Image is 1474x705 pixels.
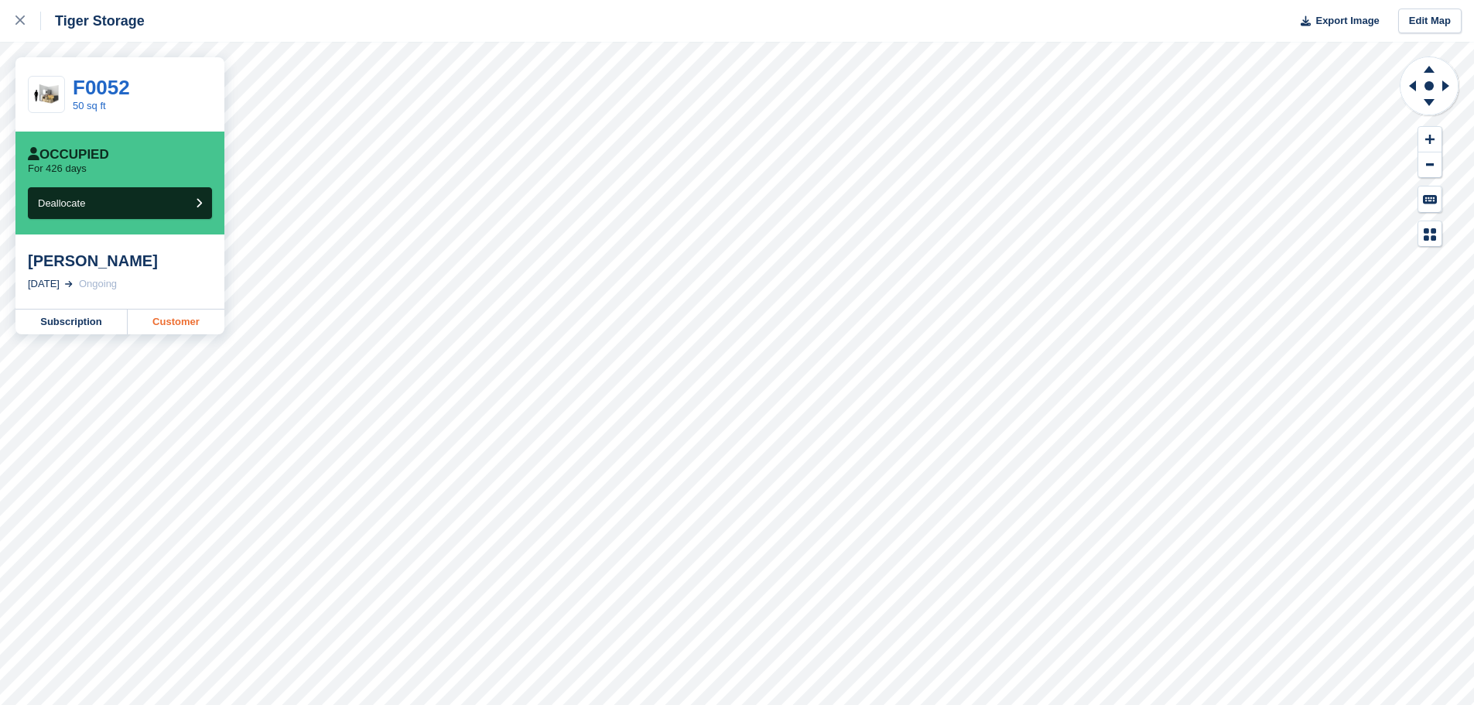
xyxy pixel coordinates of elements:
[28,163,87,175] p: For 426 days
[1418,127,1442,152] button: Zoom In
[1418,152,1442,178] button: Zoom Out
[28,187,212,219] button: Deallocate
[1418,221,1442,247] button: Map Legend
[28,252,212,270] div: [PERSON_NAME]
[1315,13,1379,29] span: Export Image
[15,310,128,334] a: Subscription
[65,281,73,287] img: arrow-right-light-icn-cde0832a797a2874e46488d9cf13f60e5c3a73dbe684e267c42b8395dfbc2abf.svg
[29,81,64,108] img: 50-sqft-unit.jpg
[1398,9,1462,34] a: Edit Map
[1291,9,1380,34] button: Export Image
[38,197,85,209] span: Deallocate
[128,310,224,334] a: Customer
[41,12,145,30] div: Tiger Storage
[28,276,60,292] div: [DATE]
[73,76,130,99] a: F0052
[79,276,117,292] div: Ongoing
[28,147,109,163] div: Occupied
[1418,187,1442,212] button: Keyboard Shortcuts
[73,100,106,111] a: 50 sq ft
